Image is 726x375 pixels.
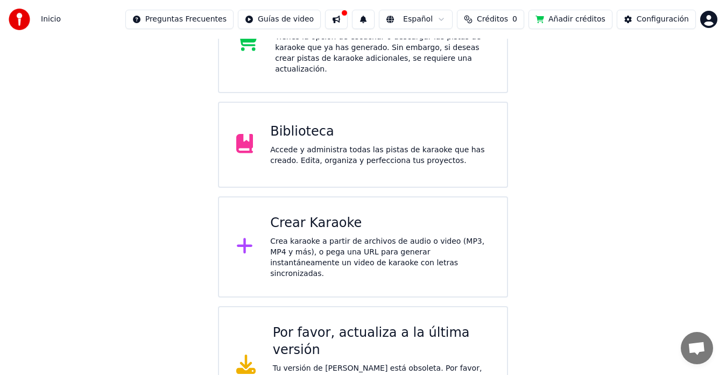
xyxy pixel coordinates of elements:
nav: breadcrumb [41,14,61,25]
div: Crear Karaoke [270,215,490,232]
span: Inicio [41,14,61,25]
button: Créditos0 [457,10,524,29]
button: Añadir créditos [528,10,612,29]
div: Por favor, actualiza a la última versión [273,324,490,359]
div: Tienes la opción de escuchar o descargar las pistas de karaoke que ya has generado. Sin embargo, ... [275,32,490,75]
span: 0 [512,14,517,25]
div: Crea karaoke a partir de archivos de audio o video (MP3, MP4 y más), o pega una URL para generar ... [270,236,490,279]
a: Chat abierto [681,332,713,364]
span: Créditos [477,14,508,25]
div: Accede y administra todas las pistas de karaoke que has creado. Edita, organiza y perfecciona tus... [270,145,490,166]
div: Biblioteca [270,123,490,140]
button: Preguntas Frecuentes [125,10,234,29]
div: Configuración [637,14,689,25]
button: Guías de video [238,10,321,29]
button: Configuración [617,10,696,29]
img: youka [9,9,30,30]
